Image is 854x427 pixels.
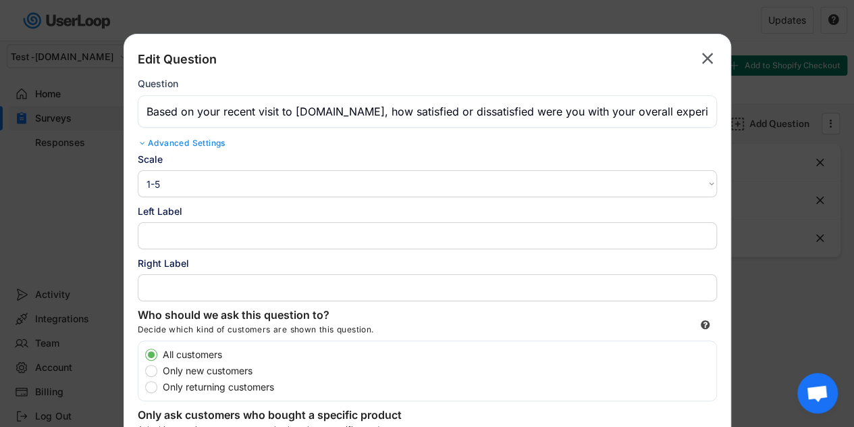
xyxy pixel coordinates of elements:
div: Question [138,78,178,90]
label: All customers [159,350,716,359]
div: Advanced Settings [138,138,717,149]
div: Only ask customers who bought a specific product [138,408,408,424]
text:  [702,49,714,68]
label: Only new customers [159,366,716,376]
div: Left Label [138,204,717,218]
div: Right Label [138,256,717,270]
div: Decide which kind of customers are shown this question. [138,324,475,341]
div: Who should we ask this question to? [138,308,408,324]
div: Open chat [797,373,838,413]
input: Type your question here... [138,95,717,128]
label: Only returning customers [159,382,716,392]
div: Scale [138,152,717,166]
button:  [698,48,717,70]
div: Edit Question [138,51,217,68]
